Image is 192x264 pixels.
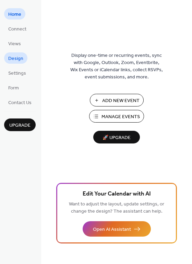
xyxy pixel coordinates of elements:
button: Manage Events [89,110,144,123]
span: Connect [8,26,26,33]
span: 🚀 Upgrade [97,133,136,142]
span: Want to adjust the layout, update settings, or change the design? The assistant can help. [69,200,164,216]
span: Form [8,85,19,92]
a: Home [4,8,25,20]
a: Views [4,38,25,49]
button: 🚀 Upgrade [93,131,140,143]
span: Design [8,55,23,62]
span: Settings [8,70,26,77]
button: Add New Event [90,94,144,106]
button: Upgrade [4,118,36,131]
span: Edit Your Calendar with AI [83,189,151,199]
a: Contact Us [4,97,36,108]
span: Views [8,40,21,48]
a: Settings [4,67,30,78]
a: Connect [4,23,31,34]
span: Open AI Assistant [93,226,131,233]
a: Design [4,52,27,64]
span: Manage Events [101,113,140,121]
span: Contact Us [8,99,32,106]
span: Display one-time or recurring events, sync with Google, Outlook, Zoom, Eventbrite, Wix Events or ... [70,52,163,81]
span: Upgrade [9,122,31,129]
span: Home [8,11,21,18]
span: Add New Event [102,97,140,104]
button: Open AI Assistant [83,221,151,237]
a: Form [4,82,23,93]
